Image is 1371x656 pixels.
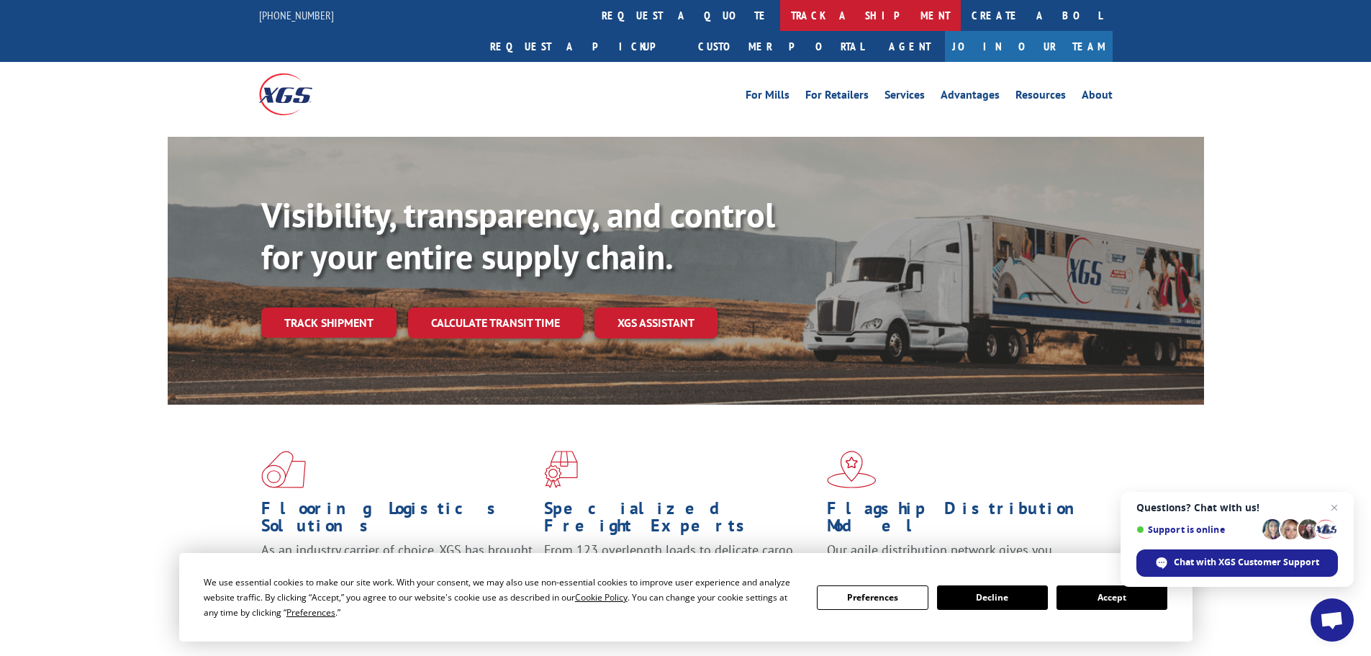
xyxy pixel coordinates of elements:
div: Cookie Consent Prompt [179,553,1193,642]
a: Services [884,89,925,105]
a: Calculate transit time [408,307,583,338]
a: XGS ASSISTANT [594,307,718,338]
button: Decline [937,585,1048,610]
img: xgs-icon-total-supply-chain-intelligence-red [261,451,306,488]
h1: Flooring Logistics Solutions [261,500,533,542]
span: As an industry carrier of choice, XGS has brought innovation and dedication to flooring logistics... [261,542,533,593]
a: Open chat [1311,598,1354,642]
a: Join Our Team [945,31,1113,62]
h1: Flagship Distribution Model [827,500,1099,542]
img: xgs-icon-flagship-distribution-model-red [827,451,877,488]
a: [PHONE_NUMBER] [259,8,334,22]
a: About [1082,89,1113,105]
span: Support is online [1136,524,1257,535]
p: From 123 overlength loads to delicate cargo, our experienced staff knows the best way to move you... [544,542,816,606]
span: Chat with XGS Customer Support [1174,556,1319,569]
span: Chat with XGS Customer Support [1136,549,1338,577]
a: For Retailers [805,89,869,105]
a: For Mills [746,89,789,105]
img: xgs-icon-focused-on-flooring-red [544,451,578,488]
a: Advantages [941,89,1000,105]
a: Request a pickup [479,31,687,62]
button: Accept [1056,585,1167,610]
span: Preferences [286,606,335,619]
a: Customer Portal [687,31,874,62]
span: Questions? Chat with us! [1136,502,1338,513]
h1: Specialized Freight Experts [544,500,816,542]
div: We use essential cookies to make our site work. With your consent, we may also use non-essential ... [204,575,800,620]
span: Cookie Policy [575,591,628,603]
b: Visibility, transparency, and control for your entire supply chain. [261,192,775,279]
a: Agent [874,31,945,62]
a: Track shipment [261,307,397,338]
span: Our agile distribution network gives you nationwide inventory management on demand. [827,542,1092,575]
a: Resources [1015,89,1066,105]
button: Preferences [817,585,928,610]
